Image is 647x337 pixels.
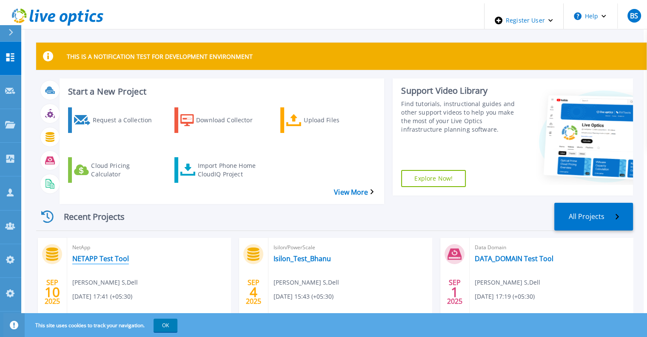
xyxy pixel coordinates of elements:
[401,170,466,187] a: Explore Now!
[401,100,522,134] div: Find tutorials, instructional guides and other support videos to help you make the most of your L...
[68,87,373,96] h3: Start a New Project
[67,52,253,60] p: THIS IS A NOTIFICATION TEST FOR DEVELOPMENT ENVIRONMENT
[27,319,177,332] span: This site uses cookies to track your navigation.
[485,3,563,37] div: Register User
[475,292,535,301] span: [DATE] 17:19 (+05:30)
[197,159,265,181] div: Import Phone Home CloudIQ Project
[475,278,540,287] span: [PERSON_NAME] S , Dell
[451,288,459,296] span: 1
[72,243,225,252] span: NetApp
[564,3,617,29] button: Help
[447,277,463,308] div: SEP 2025
[245,277,262,308] div: SEP 2025
[68,157,171,183] a: Cloud Pricing Calculator
[174,107,277,133] a: Download Collector
[401,85,522,96] div: Support Video Library
[92,109,160,131] div: Request a Collection
[72,292,132,301] span: [DATE] 17:41 (+05:30)
[154,319,177,332] button: OK
[334,188,373,196] a: View More
[36,206,138,227] div: Recent Projects
[274,243,427,252] span: Isilon/PowerScale
[554,203,633,230] a: All Projects
[304,109,372,131] div: Upload Files
[475,243,628,252] span: Data Domain
[68,107,171,133] a: Request a Collection
[274,292,333,301] span: [DATE] 15:43 (+05:30)
[44,277,60,308] div: SEP 2025
[91,159,159,181] div: Cloud Pricing Calculator
[250,288,257,296] span: 4
[45,288,60,296] span: 10
[280,107,383,133] a: Upload Files
[72,278,138,287] span: [PERSON_NAME] S , Dell
[72,254,129,263] a: NETAPP Test Tool
[475,254,553,263] a: DATA_DOMAIN Test Tool
[630,12,638,19] span: BS
[196,109,264,131] div: Download Collector
[274,254,331,263] a: Isilon_Test_Bhanu
[274,278,339,287] span: [PERSON_NAME] S , Dell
